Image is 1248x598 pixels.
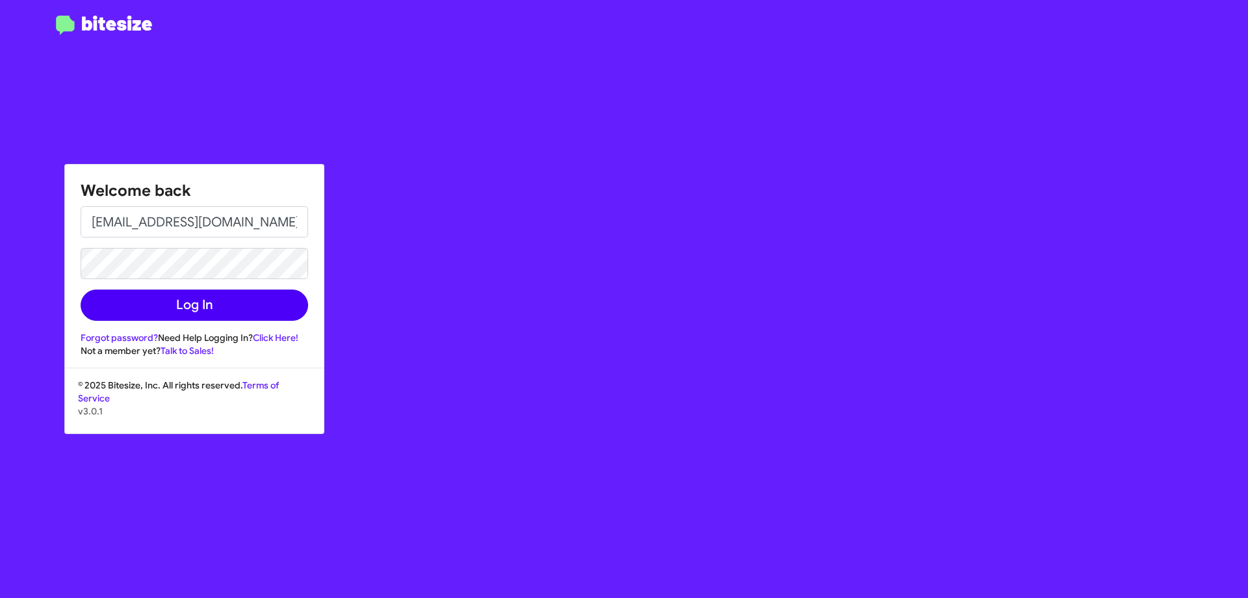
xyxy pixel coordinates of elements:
h1: Welcome back [81,180,308,201]
button: Log In [81,290,308,321]
a: Click Here! [253,332,298,344]
div: Need Help Logging In? [81,331,308,344]
p: v3.0.1 [78,405,311,418]
a: Forgot password? [81,332,158,344]
input: Email address [81,206,308,238]
div: Not a member yet? [81,344,308,357]
div: © 2025 Bitesize, Inc. All rights reserved. [65,379,324,433]
a: Talk to Sales! [161,345,214,357]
